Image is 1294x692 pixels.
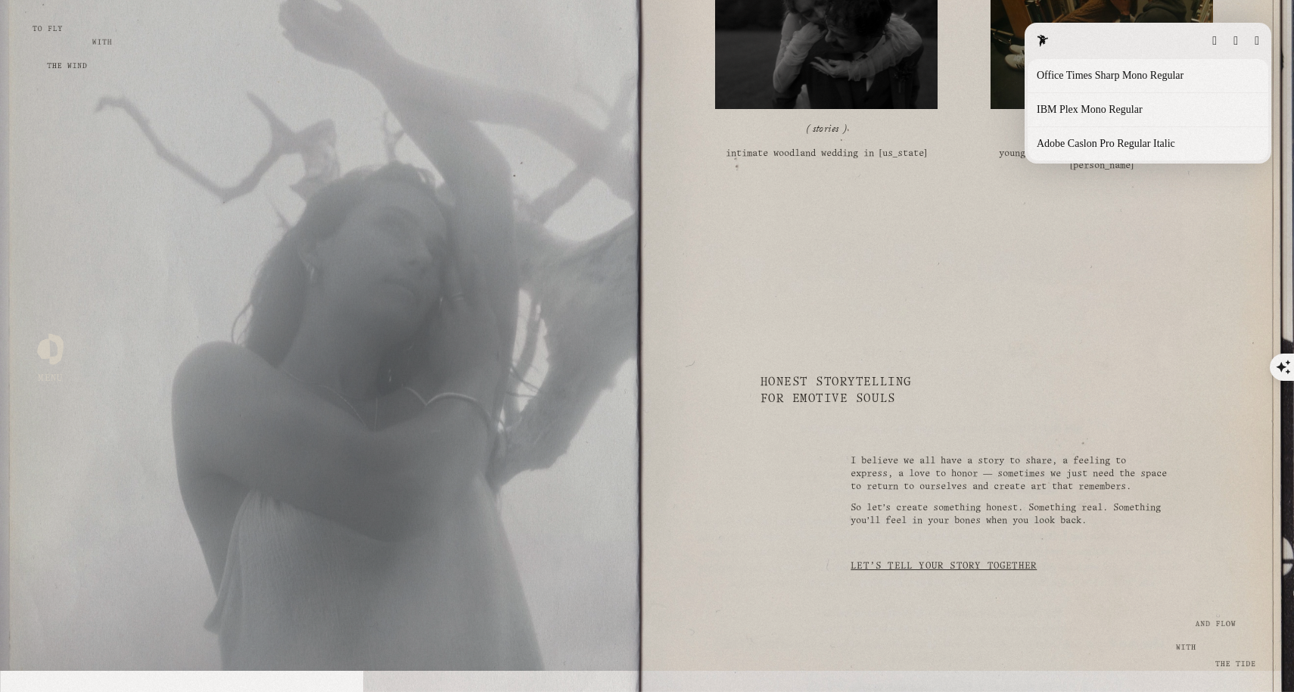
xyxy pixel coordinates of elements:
[761,375,1032,407] h2: Honest Storytelling FOR emotive souls
[999,149,1205,170] a: young love in downtown [GEOGRAPHIC_DATA][PERSON_NAME]
[851,552,1037,581] a: Let's tell your story together
[726,149,927,157] a: intimate woodland wedding in [US_STATE]
[813,121,839,139] a: stories
[851,455,1168,493] p: I believe we all have a story to share, a feeling to express, a love to honor — sometimes we just...
[851,502,1168,528] p: So let’s create something honest. Something real. Something you’ll feel in your bones when you lo...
